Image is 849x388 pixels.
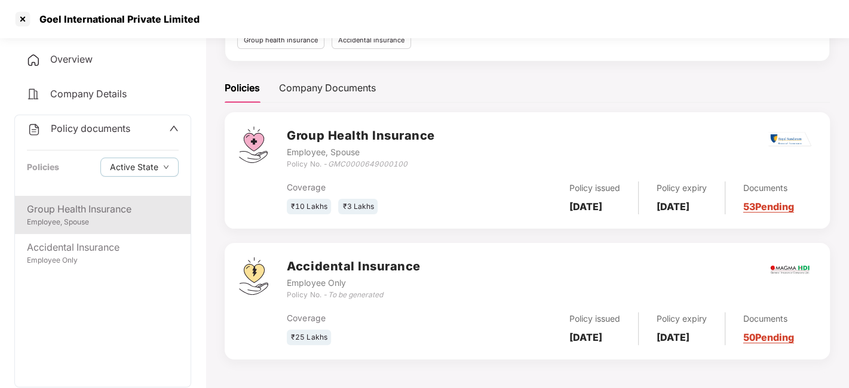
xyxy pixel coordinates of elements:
div: Employee Only [287,276,420,290]
span: Policy documents [51,122,130,134]
i: To be generated [327,290,382,299]
b: [DATE] [569,331,602,343]
div: Policy No. - [287,159,434,170]
img: svg+xml;base64,PHN2ZyB4bWxucz0iaHR0cDovL3d3dy53My5vcmcvMjAwMC9zdmciIHdpZHRoPSIyNCIgaGVpZ2h0PSIyNC... [27,122,41,137]
div: Company Documents [279,81,376,96]
div: Policies [225,81,260,96]
img: rsi.png [768,132,811,147]
img: magma.png [769,249,811,291]
div: Policy expiry [657,312,707,325]
span: up [169,124,179,133]
span: down [163,164,169,171]
div: Employee Only [27,255,179,266]
span: Company Details [50,88,127,100]
div: Policy issued [569,312,620,325]
div: Documents [743,312,794,325]
img: svg+xml;base64,PHN2ZyB4bWxucz0iaHR0cDovL3d3dy53My5vcmcvMjAwMC9zdmciIHdpZHRoPSIyNCIgaGVpZ2h0PSIyNC... [26,53,41,67]
div: ₹25 Lakhs [287,330,331,346]
div: Coverage [287,312,463,325]
div: ₹10 Lakhs [287,199,331,215]
span: Overview [50,53,93,65]
img: svg+xml;base64,PHN2ZyB4bWxucz0iaHR0cDovL3d3dy53My5vcmcvMjAwMC9zdmciIHdpZHRoPSI0Ny43MTQiIGhlaWdodD... [239,127,268,163]
b: [DATE] [569,201,602,213]
a: 50 Pending [743,331,794,343]
a: 53 Pending [743,201,794,213]
div: Group Health Insurance [27,202,179,217]
div: Accidental Insurance [27,240,179,255]
i: GMC0000649000100 [327,159,407,168]
img: svg+xml;base64,PHN2ZyB4bWxucz0iaHR0cDovL3d3dy53My5vcmcvMjAwMC9zdmciIHdpZHRoPSIyNCIgaGVpZ2h0PSIyNC... [26,87,41,101]
button: Active Statedown [100,158,179,177]
div: Employee, Spouse [287,146,434,159]
h3: Accidental Insurance [287,257,420,276]
div: Group health insurance [237,32,324,49]
div: Coverage [287,181,463,194]
span: Active State [110,161,158,174]
b: [DATE] [657,331,689,343]
div: Policies [27,161,59,174]
div: Policy No. - [287,290,420,301]
img: svg+xml;base64,PHN2ZyB4bWxucz0iaHR0cDovL3d3dy53My5vcmcvMjAwMC9zdmciIHdpZHRoPSI0OS4zMjEiIGhlaWdodD... [239,257,268,295]
div: Documents [743,181,794,195]
div: Goel International Private Limited [32,13,200,25]
h3: Group Health Insurance [287,127,434,145]
div: Policy issued [569,181,620,195]
div: Employee, Spouse [27,217,179,228]
div: ₹3 Lakhs [338,199,378,215]
div: Accidental insurance [332,32,411,49]
div: Policy expiry [657,181,707,195]
b: [DATE] [657,201,689,213]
